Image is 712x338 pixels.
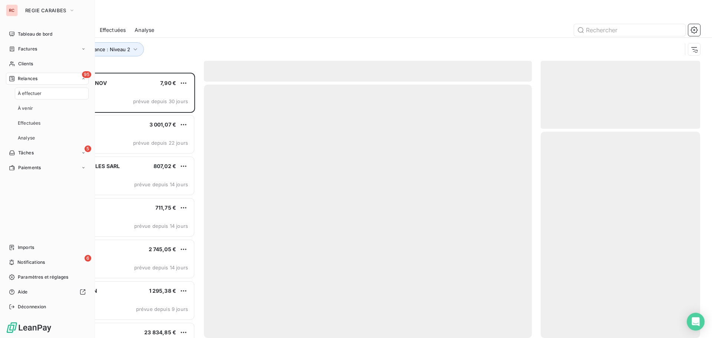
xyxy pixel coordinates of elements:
[144,329,176,335] span: 23 834,85 €
[574,24,685,36] input: Rechercher
[63,46,130,52] span: Niveau de relance : Niveau 2
[135,26,154,34] span: Analyse
[134,265,188,270] span: prévue depuis 14 jours
[6,286,89,298] a: Aide
[18,244,34,251] span: Imports
[18,105,33,112] span: À venir
[136,306,188,312] span: prévue depuis 9 jours
[149,246,177,252] span: 2 745,05 €
[155,204,176,211] span: 711,75 €
[18,135,35,141] span: Analyse
[18,46,37,52] span: Factures
[18,150,34,156] span: Tâches
[18,75,37,82] span: Relances
[85,255,91,262] span: 6
[100,26,126,34] span: Effectuées
[53,42,144,56] button: Niveau de relance : Niveau 2
[82,71,91,78] span: 95
[18,303,46,310] span: Déconnexion
[134,223,188,229] span: prévue depuis 14 jours
[154,163,176,169] span: 807,02 €
[18,164,41,171] span: Paiements
[18,90,42,97] span: À effectuer
[25,7,66,13] span: REGIE CARAIBES
[149,288,177,294] span: 1 295,38 €
[18,31,52,37] span: Tableau de bord
[18,60,33,67] span: Clients
[85,145,91,152] span: 5
[18,274,68,280] span: Paramètres et réglages
[160,80,176,86] span: 7,90 €
[687,313,705,331] div: Open Intercom Messenger
[18,120,41,127] span: Effectuées
[6,322,52,334] img: Logo LeanPay
[17,259,45,266] span: Notifications
[149,121,177,128] span: 3 001,07 €
[133,140,188,146] span: prévue depuis 22 jours
[36,73,195,338] div: grid
[133,98,188,104] span: prévue depuis 30 jours
[134,181,188,187] span: prévue depuis 14 jours
[6,4,18,16] div: RC
[18,289,28,295] span: Aide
